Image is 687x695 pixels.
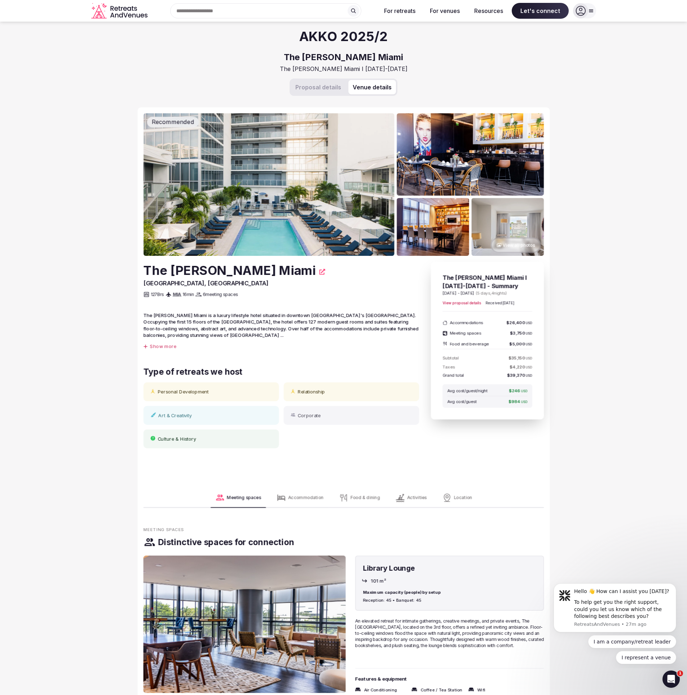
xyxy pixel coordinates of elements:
span: Accommodations [449,320,483,326]
span: Food & dining [351,495,380,501]
span: ( 5 days, 4 night s ) [475,290,507,295]
span: USD [521,389,527,393]
span: $39,370 [507,373,532,378]
span: $35,150 [508,355,532,361]
span: Features & equipment [355,676,543,682]
a: MIA [172,292,181,298]
span: USD [525,374,532,378]
div: Recommended [147,117,199,128]
span: Location [454,495,472,501]
h3: Distinctive spaces for connection [158,536,294,548]
span: USD [521,400,527,404]
span: Accommodation [288,495,323,501]
span: $26,400 [506,320,532,326]
span: View proposal details [442,300,481,306]
a: Visit the homepage [91,3,149,19]
span: Received [DATE] [485,300,514,306]
span: USD [525,365,532,369]
img: Venue gallery photo [396,198,469,256]
span: 1 [677,671,683,676]
h3: The [PERSON_NAME] Miami I [DATE]-[DATE] - Summary [442,274,532,290]
span: Recommended [149,118,197,126]
span: Meeting Spaces [143,527,184,533]
span: 6 meeting spaces [202,291,238,298]
img: Venue gallery photo [471,198,544,256]
span: $4,220 [510,364,532,370]
span: 101 m² [371,578,386,584]
img: Venue cover photo [143,113,394,256]
button: For retreats [378,3,421,19]
h3: The [PERSON_NAME] Miami I [DATE]-[DATE] [280,65,408,73]
span: $984 [508,398,527,404]
h4: Library Lounge [363,563,536,573]
h2: The [PERSON_NAME] Miami [284,51,403,63]
span: Activities [407,495,427,501]
span: Wifi [477,687,485,693]
svg: Retreats and Venues company logo [91,3,149,19]
span: $246 [509,388,527,393]
span: Air Conditioning [364,687,397,693]
img: Gallery image 1 [143,556,345,693]
span: Coffee / Tea Station [420,687,462,693]
span: The [PERSON_NAME] Miami is a luxury lifestyle hotel situated in downtown [GEOGRAPHIC_DATA]'s [GEO... [143,312,418,338]
span: Meeting spaces [449,330,481,336]
div: Show more [143,343,419,350]
label: Avg cost/guest/night [447,388,487,393]
h2: The [PERSON_NAME] Miami [143,262,316,279]
iframe: Intercom notifications message [543,577,687,668]
h1: AKKO 2025/2 [299,27,388,45]
label: Subtotal [442,355,458,361]
button: Resources [468,3,509,19]
span: USD [525,332,532,335]
iframe: Intercom live chat [662,671,680,688]
span: 127 Brs [150,291,164,298]
span: USD [525,321,532,325]
span: USD [525,342,532,346]
span: An elevated retreat for intimate gatherings, creative meetings, and private events, The [GEOGRAPH... [355,618,543,648]
label: Avg cost/guest [447,398,476,404]
span: 16 min [182,291,194,298]
span: Food and beverage [449,341,489,347]
span: $5,000 [509,341,532,347]
button: Proposal details [291,80,345,94]
span: Meeting spaces [227,495,261,501]
span: $3,750 [510,330,532,336]
span: USD [525,357,532,360]
label: Taxes [442,364,454,370]
label: Grand total [442,373,464,378]
button: For venues [424,3,466,19]
img: Venue gallery photo [396,113,543,196]
span: [DATE] - [DATE] [442,290,532,296]
span: Let's connect [512,3,569,19]
span: Maximum capacity (people) by setup [363,589,536,595]
span: Reception: 45 • Banquet: 45 [363,597,536,603]
button: Venue details [348,80,396,94]
button: View all photos [490,237,541,253]
span: [GEOGRAPHIC_DATA], [GEOGRAPHIC_DATA] [143,280,268,287]
span: Type of retreats we host [143,366,242,378]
